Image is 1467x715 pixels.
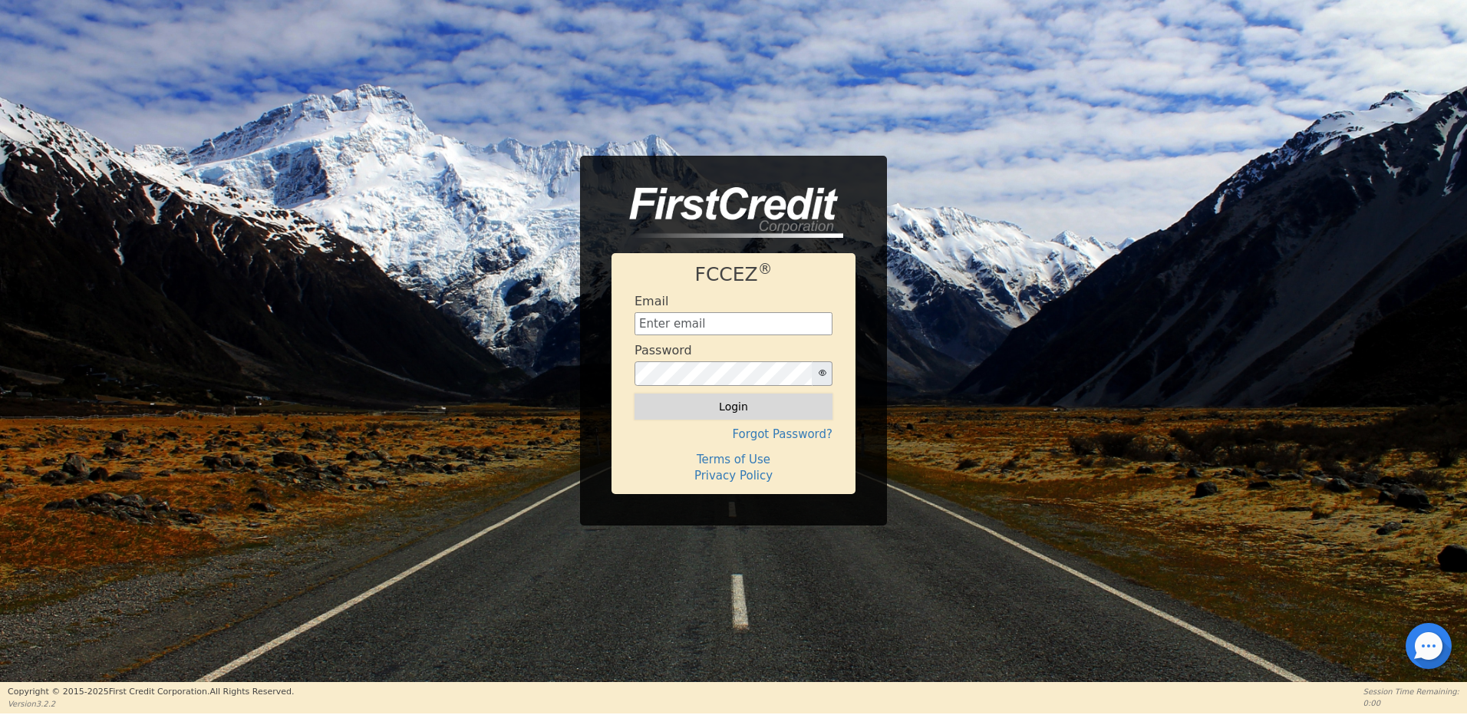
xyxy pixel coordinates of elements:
[635,453,832,466] h4: Terms of Use
[209,687,294,697] span: All Rights Reserved.
[635,312,832,335] input: Enter email
[635,361,813,386] input: password
[635,294,668,308] h4: Email
[635,469,832,483] h4: Privacy Policy
[635,394,832,420] button: Login
[758,261,773,277] sup: ®
[635,343,692,357] h4: Password
[1363,697,1459,709] p: 0:00
[8,698,294,710] p: Version 3.2.2
[8,686,294,699] p: Copyright © 2015- 2025 First Credit Corporation.
[1363,686,1459,697] p: Session Time Remaining:
[635,427,832,441] h4: Forgot Password?
[612,187,843,238] img: logo-CMu_cnol.png
[635,263,832,286] h1: FCCEZ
